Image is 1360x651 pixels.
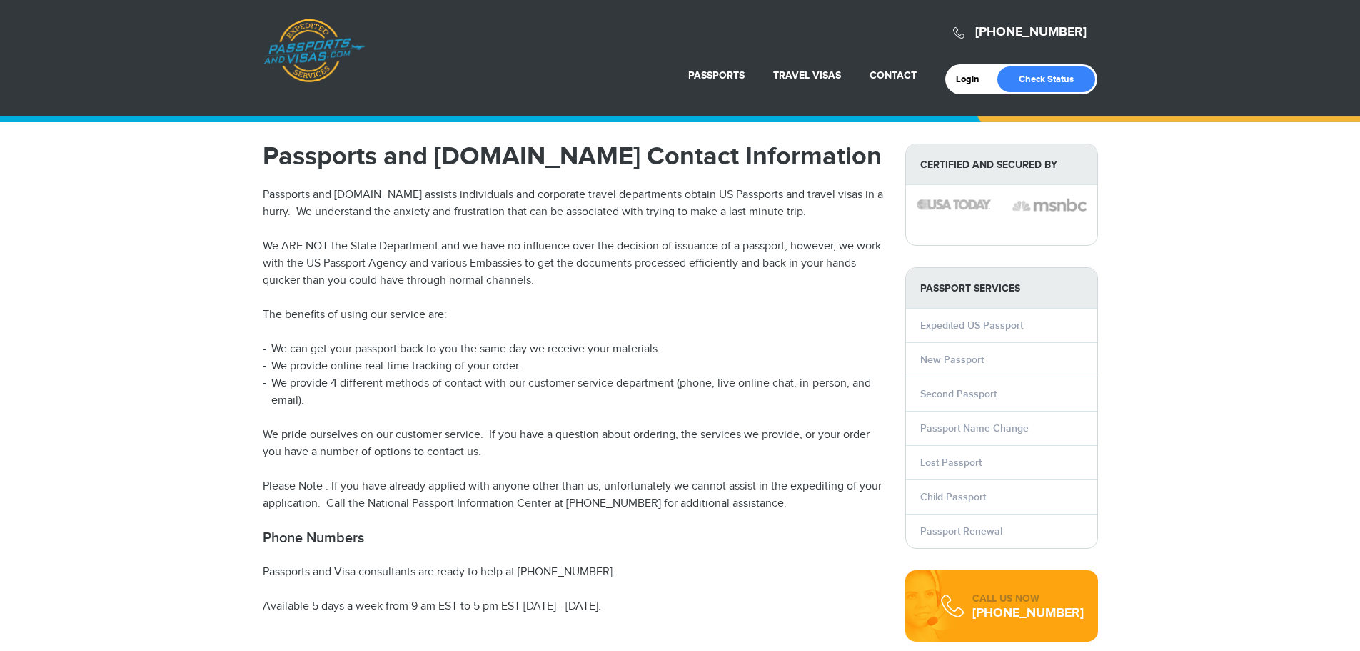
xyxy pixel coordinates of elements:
[917,199,991,209] img: image description
[920,525,1002,537] a: Passport Renewal
[906,268,1097,309] strong: PASSPORT SERVICES
[263,187,884,221] p: Passports and [DOMAIN_NAME] assists individuals and corporate travel departments obtain US Passpo...
[972,606,1084,620] div: [PHONE_NUMBER]
[920,319,1023,332] a: Expedited US Passport
[920,422,1029,434] a: Passport Name Change
[997,66,1095,92] a: Check Status
[906,144,1097,185] strong: Certified and Secured by
[263,341,884,358] li: We can get your passport back to you the same day we receive your materials.
[688,69,745,81] a: Passports
[263,598,884,615] p: Available 5 days a week from 9 am EST to 5 pm EST [DATE] - [DATE].
[956,74,989,85] a: Login
[263,375,884,409] li: We provide 4 different methods of contact with our customer service department (phone, live onlin...
[263,530,884,547] h2: Phone Numbers
[975,24,1087,40] a: [PHONE_NUMBER]
[263,358,884,375] li: We provide online real-time tracking of your order.
[920,491,986,503] a: Child Passport
[920,457,982,469] a: Lost Passport
[263,564,884,581] p: Passports and Visa consultants are ready to help at [PHONE_NUMBER].
[263,307,884,324] p: The benefits of using our service are:
[263,427,884,461] p: We pride ourselves on our customer service. If you have a question about ordering, the services w...
[263,144,884,169] h1: Passports and [DOMAIN_NAME] Contact Information
[920,354,984,366] a: New Passport
[920,388,997,400] a: Second Passport
[263,19,365,83] a: Passports & [DOMAIN_NAME]
[1012,197,1087,214] img: image description
[263,238,884,289] p: We ARE NOT the State Department and we have no influence over the decision of issuance of a passp...
[263,478,884,512] p: Please Note : If you have already applied with anyone other than us, unfortunately we cannot assi...
[870,69,917,81] a: Contact
[972,592,1084,606] div: CALL US NOW
[773,69,841,81] a: Travel Visas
